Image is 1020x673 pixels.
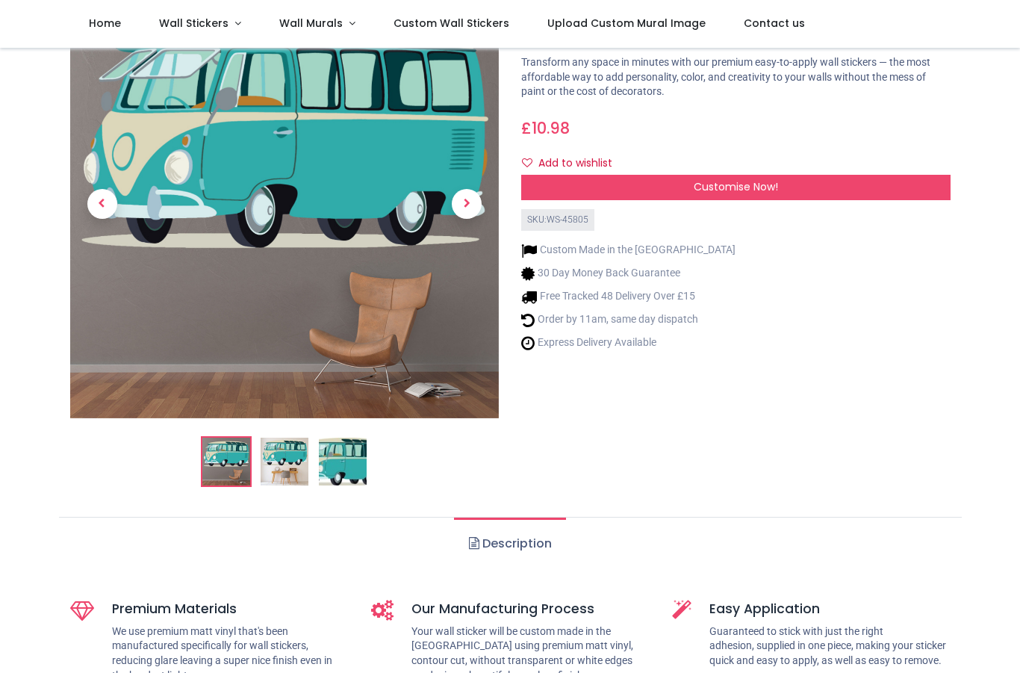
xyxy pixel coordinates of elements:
[70,54,134,354] a: Previous
[319,438,367,486] img: WS-45805-03
[89,16,121,31] span: Home
[87,189,117,219] span: Previous
[709,624,951,669] p: Guaranteed to stick with just the right adhesion, supplied in one piece, making your sticker quic...
[454,518,565,570] a: Description
[532,117,570,139] span: 10.98
[694,179,778,194] span: Customise Now!
[521,117,570,139] span: £
[521,151,625,176] button: Add to wishlistAdd to wishlist
[522,158,532,168] i: Add to wishlist
[521,266,736,282] li: 30 Day Money Back Guarantee
[279,16,343,31] span: Wall Murals
[452,189,482,219] span: Next
[112,600,349,618] h5: Premium Materials
[744,16,805,31] span: Contact us
[521,209,594,231] div: SKU: WS-45805
[159,16,228,31] span: Wall Stickers
[547,16,706,31] span: Upload Custom Mural Image
[202,438,250,486] img: Blue VW Campervan Retro Transport Wall Sticker
[411,600,650,618] h5: Our Manufacturing Process
[394,16,509,31] span: Custom Wall Stickers
[261,438,308,486] img: WS-45805-02
[521,55,951,99] p: Transform any space in minutes with our premium easy-to-apply wall stickers — the most affordable...
[521,335,736,351] li: Express Delivery Available
[709,600,951,618] h5: Easy Application
[521,289,736,305] li: Free Tracked 48 Delivery Over £15
[435,54,499,354] a: Next
[521,312,736,328] li: Order by 11am, same day dispatch
[521,243,736,258] li: Custom Made in the [GEOGRAPHIC_DATA]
